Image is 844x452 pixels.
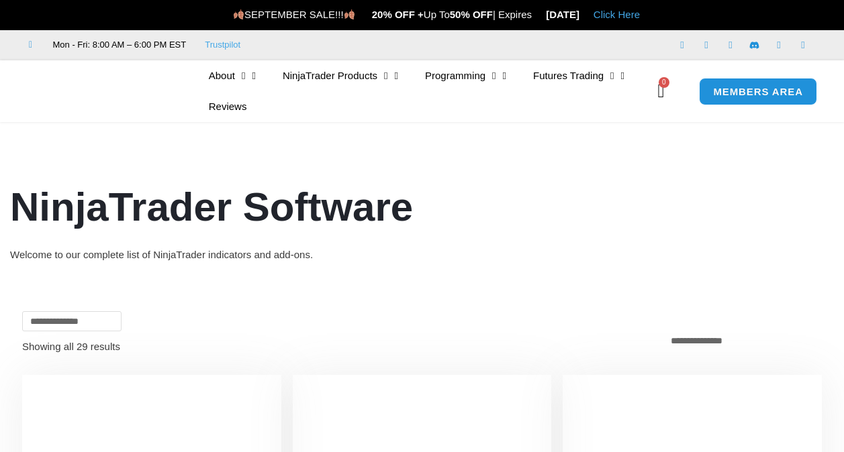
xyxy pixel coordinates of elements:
a: Click Here [594,9,640,20]
span: 0 [659,77,669,88]
strong: [DATE] [546,9,579,20]
a: 0 [637,72,684,111]
a: MEMBERS AREA [699,78,817,105]
img: 🍂 [234,9,244,19]
h1: NinjaTrader Software [10,179,834,235]
div: Welcome to our complete list of NinjaTrader indicators and add-ons. [10,245,834,264]
strong: 50% OFF [450,9,493,20]
p: Showing all 29 results [22,341,120,351]
img: LogoAI | Affordable Indicators – NinjaTrader [30,67,174,115]
a: NinjaTrader Products [269,60,412,91]
a: Reviews [195,91,261,122]
a: Trustpilot [205,37,240,53]
img: ⌛ [532,9,543,19]
span: SEPTEMBER SALE!!! Up To | Expires [233,9,546,20]
select: Shop order [663,331,822,350]
nav: Menu [195,60,655,122]
a: Futures Trading [520,60,638,91]
img: 🍂 [344,9,355,19]
a: About [195,60,269,91]
a: Programming [412,60,520,91]
span: MEMBERS AREA [713,87,803,97]
span: Mon - Fri: 8:00 AM – 6:00 PM EST [50,37,187,53]
strong: 20% OFF + [372,9,424,20]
